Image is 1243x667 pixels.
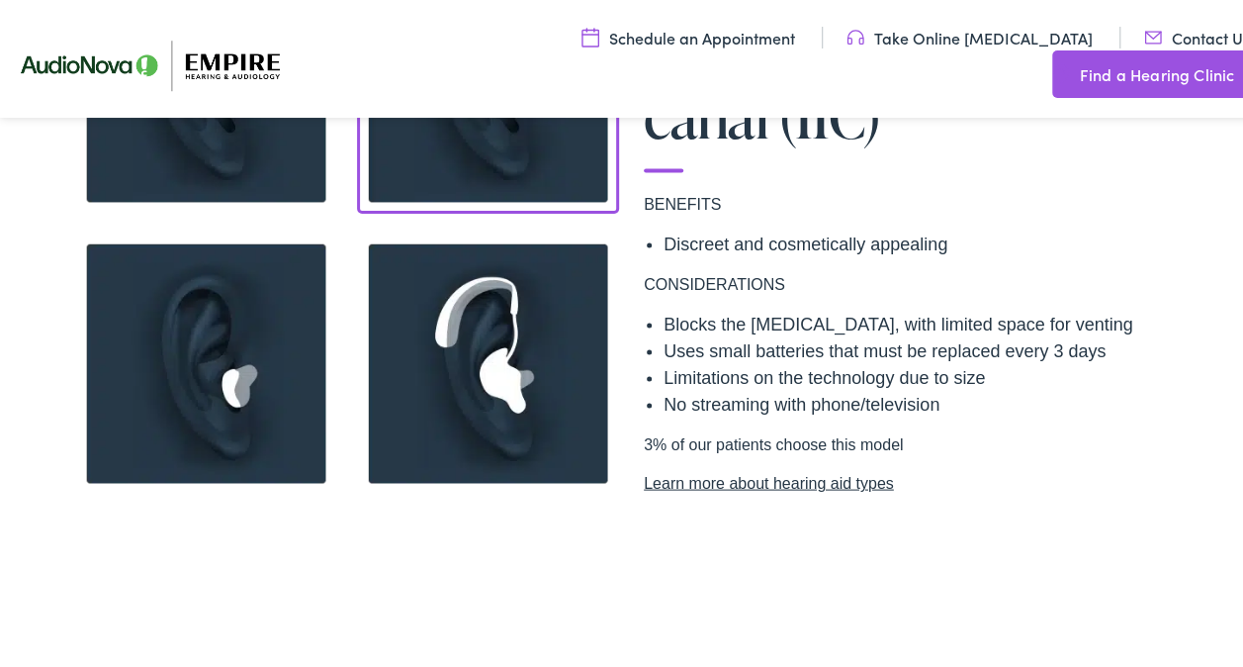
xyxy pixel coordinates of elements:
[664,307,1178,333] li: Blocks the [MEDICAL_DATA], with limited space for venting
[644,188,1178,212] p: BENEFITS
[644,429,1178,491] p: 3% of our patients choose this model
[357,229,619,491] img: Diagram of hearing air placement in ear by Empire Hearing in New York
[664,227,1178,253] li: Discreet and cosmetically appealing
[846,23,1093,45] a: Take Online [MEDICAL_DATA]
[846,23,864,45] img: utility icon
[664,360,1178,387] li: Limitations on the technology due to size
[1144,23,1162,45] img: utility icon
[664,387,1178,414] li: No streaming with phone/television
[581,23,599,45] img: utility icon
[1052,58,1070,82] img: utility icon
[644,467,1178,491] a: Learn more about hearing aid types
[581,23,795,45] a: Schedule an Appointment
[644,268,1178,292] p: CONSIDERATIONS
[664,333,1178,360] li: Uses small batteries that must be replaced every 3 days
